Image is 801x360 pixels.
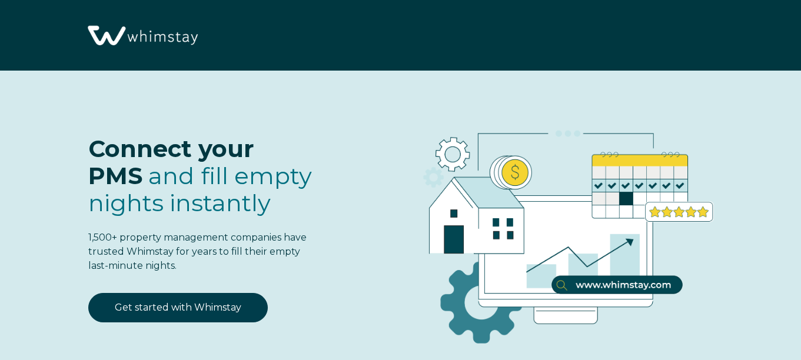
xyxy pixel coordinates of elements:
span: fill empty nights instantly [88,161,312,217]
span: 1,500+ property management companies have trusted Whimstay for years to fill their empty last-min... [88,232,307,271]
img: Whimstay Logo-02 1 [82,6,201,66]
a: Get started with Whimstay [88,293,268,322]
span: Connect your PMS [88,134,254,190]
span: and [88,161,312,217]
